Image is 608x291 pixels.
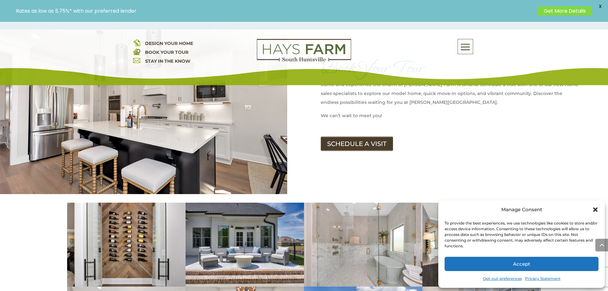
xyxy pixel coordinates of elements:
button: Accept [445,257,598,271]
a: Privacy Statement [525,274,560,283]
a: STAY IN THE KNOW [145,58,190,64]
p: Come and experience the charm of [PERSON_NAME] Farm firsthand. Schedule a visit with one of our n... [321,80,579,111]
a: hays farm homes huntsville development [257,57,351,63]
span: X [595,2,605,11]
a: Get More Details [537,6,592,16]
p: We can’t wait to meet you! [321,111,579,120]
img: design your home [133,39,140,46]
a: Opt-out preferences [483,274,522,283]
img: book your home tour [133,48,140,55]
a: BOOK YOUR TOUR [145,49,188,55]
a: DESIGN YOUR HOME [145,41,193,46]
div: Manage Consent [501,205,542,214]
div: Close dialog [592,206,598,213]
img: Logo [257,39,351,62]
img: 2106-Forest-Gate-82-400x284.jpg [422,203,541,287]
div: To provide the best experiences, we use technologies like cookies to store and/or access device i... [445,220,598,249]
img: 2106-Forest-Gate-27-400x284.jpg [67,203,186,287]
img: 2106-Forest-Gate-61-400x284.jpg [304,203,422,287]
p: Rates as low as 5.75%* with our preferred lender [16,8,534,14]
a: SCHEDULE A VISIT [321,136,393,151]
img: 2106-Forest-Gate-8-400x284.jpg [186,203,304,287]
